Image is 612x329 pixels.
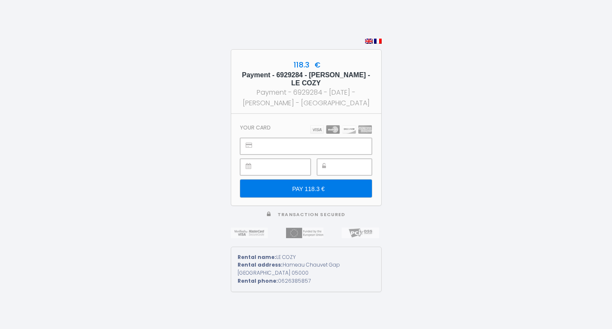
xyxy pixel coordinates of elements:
div: Payment - 6929284 - [DATE] - [PERSON_NAME] - [GEOGRAPHIC_DATA] [239,87,374,108]
iframe: Secure payment input frame [259,138,371,154]
strong: Rental address: [238,261,283,268]
h3: Your card [240,124,271,131]
div: 0626385857 [238,277,375,285]
div: LE COZY [238,253,375,262]
div: Hameau Chauvet Gap [GEOGRAPHIC_DATA] 05000 [238,261,375,277]
iframe: Secure payment input frame [259,159,310,175]
img: fr.png [374,39,382,44]
span: 118.3 € [292,60,320,70]
strong: Rental phone: [238,277,278,284]
span: Transaction secured [278,211,345,218]
strong: Rental name: [238,253,276,261]
h5: Payment - 6929284 - [PERSON_NAME] - LE COZY [239,71,374,87]
img: carts.png [310,125,372,134]
iframe: Secure payment input frame [336,159,371,175]
input: PAY 118.3 € [240,180,371,197]
img: en.png [365,39,373,44]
